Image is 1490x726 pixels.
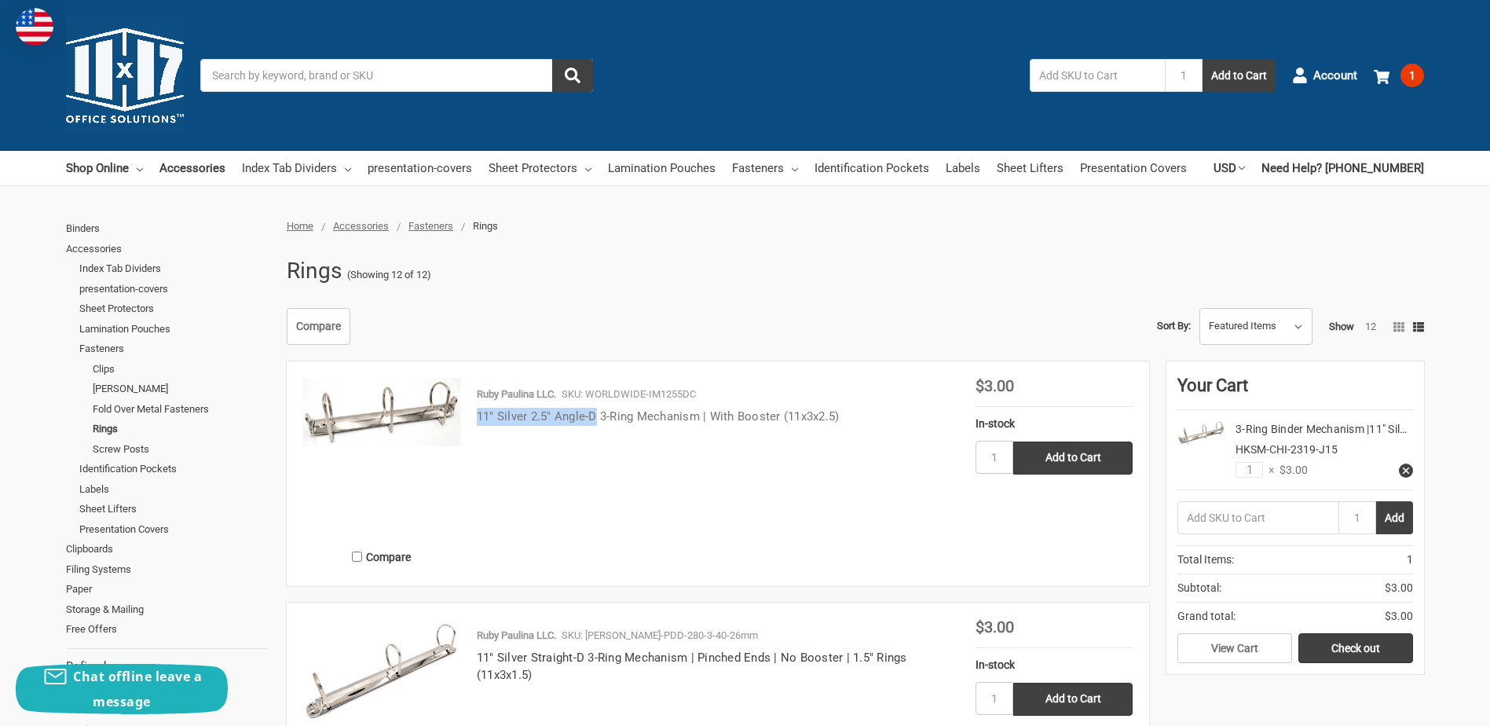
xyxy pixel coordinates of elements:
[303,378,460,445] img: 11" Silver 2.5" Angle-D 3-Ring Mechanism | With Booster (11x3x2.5)
[1407,552,1413,568] span: 1
[1292,55,1357,96] a: Account
[79,258,269,279] a: Index Tab Dividers
[1157,314,1191,338] label: Sort By:
[287,220,313,232] a: Home
[1400,64,1424,87] span: 1
[200,59,593,92] input: Search by keyword, brand or SKU
[16,8,53,46] img: duty and tax information for United States
[1177,580,1221,596] span: Subtotal:
[66,239,269,259] a: Accessories
[368,151,472,185] a: presentation-covers
[1177,372,1413,410] div: Your Cart
[1177,552,1234,568] span: Total Items:
[66,539,269,559] a: Clipboards
[16,664,228,714] button: Chat offline leave a message
[66,218,269,239] a: Binders
[1261,151,1424,185] a: Need Help? [PHONE_NUMBER]
[1376,501,1413,534] button: Add
[93,439,269,460] a: Screw Posts
[79,459,269,479] a: Identification Pockets
[408,220,453,232] a: Fasteners
[79,499,269,519] a: Sheet Lifters
[303,619,460,720] img: 11" Silver Straight-D 3-Ring Mechanism | Pinched Ends | No Booster | 1.5" Rings (11x3x1.5)
[976,657,1133,673] div: In-stock
[352,552,362,562] input: Compare
[66,599,269,620] a: Storage & Mailing
[1177,421,1225,445] img: 3-Ring Binder Mechanism |11" Silver | 2.5" Angle-D | With Booster (11x3x2.5)
[976,416,1133,432] div: In-stock
[93,399,269,420] a: Fold Over Metal Fasteners
[477,409,840,423] a: 11" Silver 2.5" Angle-D 3-Ring Mechanism | With Booster (11x3x2.5)
[159,151,225,185] a: Accessories
[1203,59,1276,92] button: Add to Cart
[347,267,431,283] span: (Showing 12 of 12)
[79,339,269,359] a: Fasteners
[1177,501,1338,534] input: Add SKU to Cart
[608,151,716,185] a: Lamination Pouches
[303,378,460,535] a: 11" Silver 2.5" Angle-D 3-Ring Mechanism | With Booster (11x3x2.5)
[1214,151,1245,185] a: USD
[1236,423,1407,435] a: 3-Ring Binder Mechanism |11" Sil…
[477,387,556,402] p: Ruby Paulina LLC.
[1236,443,1338,456] span: HKSM-CHI-2319-J15
[79,319,269,339] a: Lamination Pouches
[1365,321,1376,332] a: 12
[93,419,269,439] a: Rings
[66,619,269,640] a: Free Offers
[1030,59,1165,92] input: Add SKU to Cart
[1013,442,1133,475] input: Add to Cart
[93,379,269,399] a: [PERSON_NAME]
[287,251,342,291] h1: Rings
[303,544,460,570] label: Compare
[287,308,350,346] a: Compare
[242,151,351,185] a: Index Tab Dividers
[73,668,202,710] span: Chat offline leave a message
[976,618,1014,636] span: $3.00
[1274,462,1308,478] span: $3.00
[66,658,269,676] h5: Refine by
[477,628,556,643] p: Ruby Paulina LLC.
[997,151,1064,185] a: Sheet Lifters
[732,151,798,185] a: Fasteners
[1329,321,1354,332] span: Show
[1177,608,1236,625] span: Grand total:
[1263,462,1274,478] span: ×
[1374,55,1424,96] a: 1
[562,387,696,402] p: SKU: WORLDWIDE-IM1255DC
[976,376,1014,395] span: $3.00
[562,628,758,643] p: SKU: [PERSON_NAME]-PDD-280-3-40-26mm
[1385,608,1413,625] span: $3.00
[815,151,929,185] a: Identification Pockets
[93,359,269,379] a: Clips
[1313,67,1357,85] span: Account
[79,479,269,500] a: Labels
[477,651,907,683] a: 11" Silver Straight-D 3-Ring Mechanism | Pinched Ends | No Booster | 1.5" Rings (11x3x1.5)
[946,151,980,185] a: Labels
[1298,633,1413,663] a: Check out
[79,519,269,540] a: Presentation Covers
[1080,151,1187,185] a: Presentation Covers
[489,151,591,185] a: Sheet Protectors
[79,299,269,319] a: Sheet Protectors
[66,16,184,134] img: 11x17.com
[1013,683,1133,716] input: Add to Cart
[1385,580,1413,596] span: $3.00
[66,579,269,599] a: Paper
[1177,633,1292,663] a: View Cart
[66,559,269,580] a: Filing Systems
[473,220,498,232] span: Rings
[66,658,269,700] div: No filters applied
[333,220,389,232] a: Accessories
[66,151,143,185] a: Shop Online
[79,279,269,299] a: presentation-covers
